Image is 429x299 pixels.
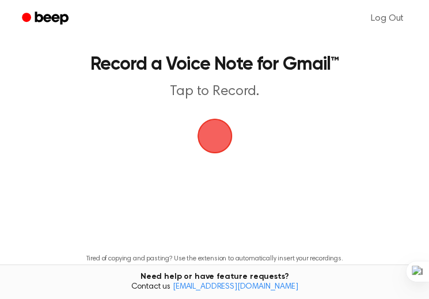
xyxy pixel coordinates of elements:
a: Log Out [359,5,415,32]
p: Tap to Record. [25,83,404,100]
h1: Record a Voice Note for Gmail™ [25,55,404,74]
span: Contact us [7,282,422,293]
a: Beep [14,7,79,30]
a: [EMAIL_ADDRESS][DOMAIN_NAME] [173,283,298,291]
p: Tired of copying and pasting? Use the extension to automatically insert your recordings. [86,255,343,263]
img: Beep Logo [198,119,232,153]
